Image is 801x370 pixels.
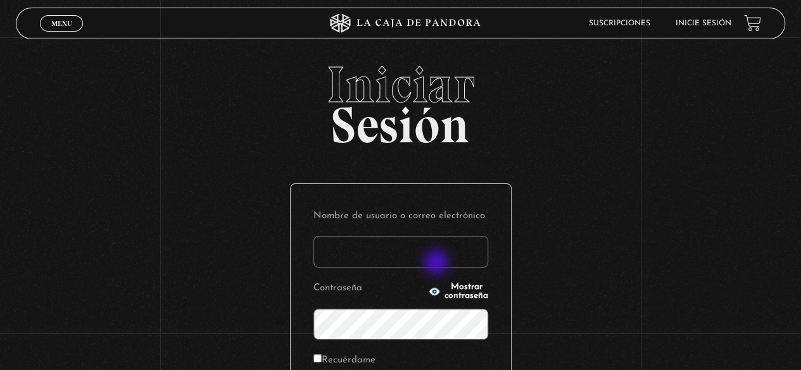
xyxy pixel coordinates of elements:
[589,20,650,27] a: Suscripciones
[16,59,785,110] span: Iniciar
[428,283,488,300] button: Mostrar contraseña
[51,20,72,27] span: Menu
[16,59,785,140] h2: Sesión
[676,20,731,27] a: Inicie sesión
[313,207,488,226] label: Nombre de usuario o correo electrónico
[313,354,322,362] input: Recuérdame
[313,279,425,299] label: Contraseña
[445,283,488,300] span: Mostrar contraseña
[744,15,761,32] a: View your shopping cart
[47,30,77,39] span: Cerrar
